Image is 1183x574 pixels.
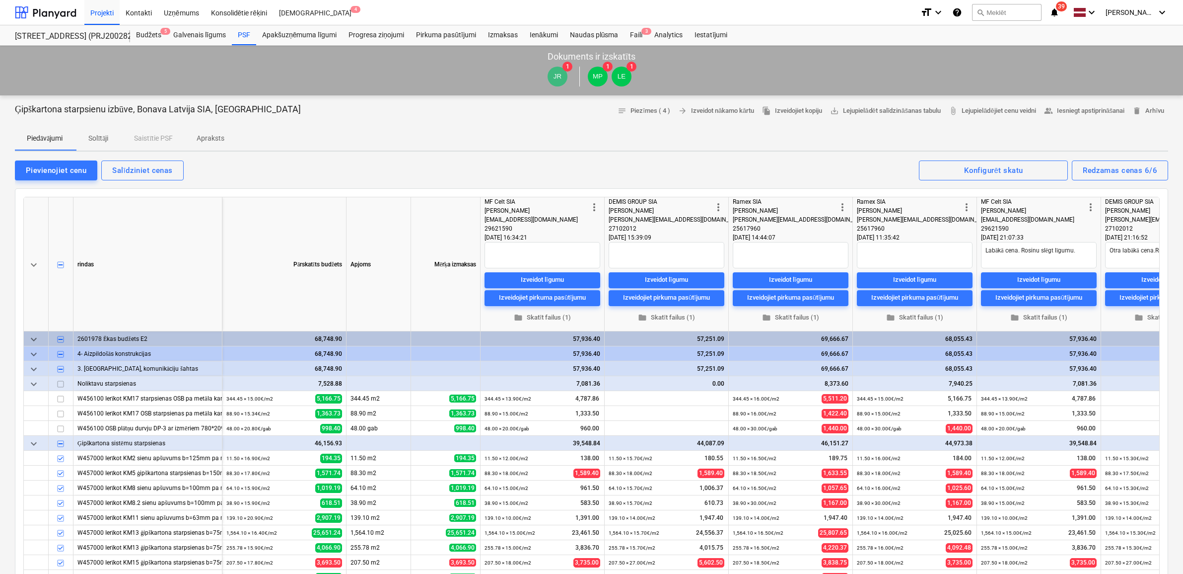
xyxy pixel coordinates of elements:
div: Naudas plūsma [564,25,625,45]
div: W457000 Ierīkot KM2 sienu apšuvums b=125mm pa metāla karkasu b=100mm ar minerālo skaņas izolāciju... [77,451,218,465]
span: 39 [1056,1,1067,11]
small: 88.30 × 18.00€ / m2 [609,471,652,476]
span: Izveidojiet kopiju [762,105,822,117]
span: keyboard_arrow_down [28,348,40,360]
div: Ramex SIA [857,197,961,206]
a: Galvenais līgums [167,25,232,45]
div: Konfigurēt skatu [964,164,1023,177]
div: Progresa ziņojumi [343,25,410,45]
span: 194.35 [320,454,342,463]
span: 5,166.75 [947,395,973,403]
div: 7,940.25 [857,376,973,391]
div: 39,548.84 [981,436,1097,451]
span: 1,057.65 [822,484,848,493]
div: 46,156.93 [226,436,342,451]
div: [PERSON_NAME] [609,206,712,215]
span: 1,589.40 [697,469,724,478]
span: 4,787.86 [574,395,600,403]
span: keyboard_arrow_down [28,363,40,375]
small: 344.45 × 16.00€ / m2 [733,396,779,402]
i: notifications [1049,6,1059,18]
a: Faili3 [624,25,648,45]
div: Izveidot līgumu [1017,274,1060,286]
span: [EMAIL_ADDRESS][DOMAIN_NAME] [981,216,1074,223]
div: 29621590 [981,224,1085,233]
div: 139.10 m2 [347,510,411,525]
div: 11.50 m2 [347,451,411,466]
span: keyboard_arrow_down [28,259,40,271]
small: 88.30 × 18.50€ / m2 [733,471,776,476]
span: LE [618,73,626,80]
div: 57,251.09 [609,361,724,376]
div: Jānis Ruskuls [548,67,567,86]
span: 180.55 [703,454,724,463]
span: keyboard_arrow_down [28,438,40,450]
small: 11.50 × 12.00€ / m2 [485,456,528,461]
a: Analytics [648,25,689,45]
span: [PERSON_NAME][EMAIL_ADDRESS][DOMAIN_NAME] [733,216,871,223]
i: keyboard_arrow_down [1156,6,1168,18]
span: delete [1132,106,1141,115]
span: save_alt [830,106,839,115]
small: 48.00 × 30.00€ / gab [733,426,777,431]
span: 138.00 [579,454,600,463]
button: Izveidojiet pirkuma pasūtījumu [485,290,600,306]
div: 46,151.27 [733,436,848,451]
small: 88.90 × 15.34€ / m2 [226,411,270,416]
span: 138.00 [1076,454,1097,463]
div: 1,564.10 m2 [347,525,411,540]
span: 1,363.73 [449,410,476,417]
span: 998.40 [320,424,342,433]
div: 68,055.43 [857,331,973,346]
span: 1,019.19 [315,484,342,493]
span: more_vert [588,201,600,213]
span: keyboard_arrow_down [28,378,40,390]
span: folder [514,313,523,322]
span: Skatīt failus (1) [985,312,1093,323]
button: Izveidot līgumu [485,272,600,288]
div: 68,055.43 [857,361,973,376]
div: 68,748.90 [226,361,342,376]
span: search [976,8,984,16]
span: 1,363.73 [315,409,342,418]
span: more_vert [712,201,724,213]
a: Ienākumi [524,25,564,45]
span: more_vert [961,201,973,213]
span: 5,511.20 [822,394,848,404]
div: 68,748.90 [226,331,342,346]
div: Pievienojiet cenu [26,164,86,177]
small: 11.50 × 16.00€ / m2 [857,456,901,461]
button: Izveidot līgumu [857,272,973,288]
div: 8,373.60 [733,376,848,391]
div: Lāsma Erharde [612,67,631,86]
span: attach_file [949,106,958,115]
div: W457000 Ierīkot KM5 ģipškartona starpsienas b=150mm pa metāla karkasu b=100mm ar minerālo skaņas ... [77,466,218,480]
span: JR [554,73,561,80]
div: MF Celt SIA [981,197,1085,206]
p: Piedāvājumi [27,133,63,144]
div: Izveidot līgumu [769,274,812,286]
div: 88.90 m2 [347,406,411,421]
span: 1 [562,62,572,72]
small: 48.00 × 20.80€ / gab [226,426,271,431]
div: Ramex SIA [733,197,836,206]
button: Konfigurēt skatu [919,161,1068,180]
span: 184.00 [952,454,973,463]
span: Lejupielādēt salīdzināšanas tabulu [830,105,941,117]
span: 5,166.75 [315,394,342,404]
div: Izveidot līgumu [893,274,936,286]
button: Arhīvu [1128,103,1168,119]
span: file_copy [762,106,771,115]
span: folder [1134,313,1143,322]
button: Skatīt failus (1) [857,310,973,325]
div: 3. Starpsienas, komunikāciju šahtas [77,361,218,376]
a: Izmaksas [482,25,524,45]
small: 48.00 × 20.00€ / gab [485,426,529,431]
div: [STREET_ADDRESS] (PRJ2002826) 2601978 [15,31,118,42]
div: [PERSON_NAME] [485,206,588,215]
small: 11.50 × 15.70€ / m2 [609,456,652,461]
div: 68,055.43 [857,346,973,361]
textarea: Labākā cena. Rosinu slēgt līgumu. [981,242,1097,268]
